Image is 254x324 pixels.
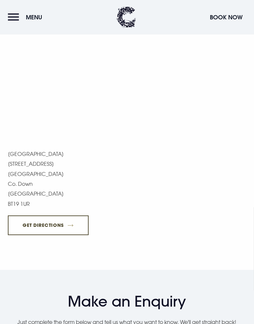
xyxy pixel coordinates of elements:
h2: Make an Enquiry [8,293,246,311]
a: Get Directions [8,216,89,235]
img: Clandeboye Lodge [117,7,136,28]
p: [GEOGRAPHIC_DATA] [STREET_ADDRESS] [GEOGRAPHIC_DATA] Co. Down [GEOGRAPHIC_DATA] BT19 1UR [8,149,246,209]
button: Menu [8,10,45,24]
button: Book Now [207,10,246,24]
span: Menu [26,13,42,21]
